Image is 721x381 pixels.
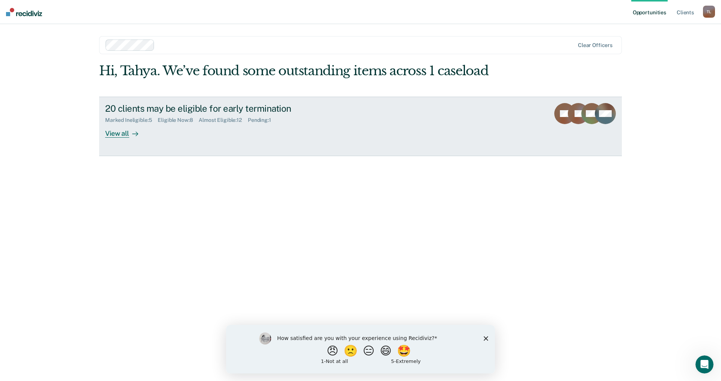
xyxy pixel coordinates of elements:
div: Hi, Tahya. We’ve found some outstanding items across 1 caseload [99,63,517,79]
img: Recidiviz [6,8,42,16]
div: Marked Ineligible : 5 [105,117,158,123]
div: Eligible Now : 8 [158,117,199,123]
button: TL [703,6,715,18]
div: Pending : 1 [248,117,277,123]
div: 20 clients may be eligible for early termination [105,103,369,114]
iframe: Survey by Kim from Recidiviz [226,325,495,373]
div: T L [703,6,715,18]
a: 20 clients may be eligible for early terminationMarked Ineligible:5Eligible Now:8Almost Eligible:... [99,97,622,156]
div: View all [105,123,147,138]
div: Almost Eligible : 12 [199,117,248,123]
iframe: Intercom live chat [695,355,713,373]
div: Clear officers [578,42,612,49]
